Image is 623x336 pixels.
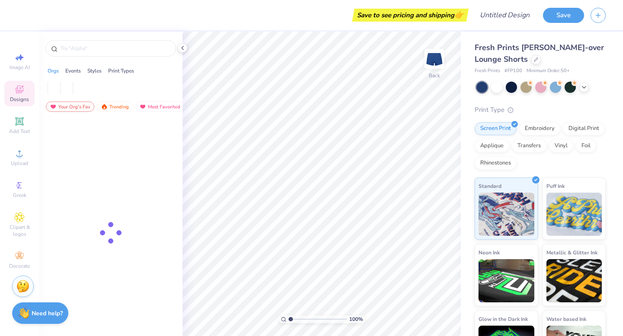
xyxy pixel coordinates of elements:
[108,67,134,75] div: Print Types
[354,9,466,22] div: Save to see pricing and shipping
[473,6,536,24] input: Untitled Design
[478,181,501,190] span: Standard
[546,259,602,302] img: Metallic & Glitter Ink
[46,101,94,112] div: Your Org's Fav
[504,67,522,75] span: # FP100
[519,122,560,135] div: Embroidery
[426,50,443,67] img: Back
[478,259,534,302] img: Neon Ink
[11,160,28,167] span: Upload
[549,139,573,152] div: Vinyl
[65,67,81,75] div: Events
[9,128,30,135] span: Add Text
[475,67,500,75] span: Fresh Prints
[546,314,586,323] span: Water based Ink
[48,67,59,75] div: Orgs
[139,104,146,110] img: most_fav.gif
[543,8,584,23] button: Save
[349,315,363,323] span: 100 %
[478,248,500,257] span: Neon Ink
[135,101,184,112] div: Most Favorited
[478,314,528,323] span: Glow in the Dark Ink
[13,192,26,199] span: Greek
[475,105,606,115] div: Print Type
[546,181,565,190] span: Puff Ink
[97,101,133,112] div: Trending
[546,248,597,257] span: Metallic & Glitter Ink
[454,10,464,20] span: 👉
[429,72,440,79] div: Back
[87,67,102,75] div: Styles
[478,193,534,236] img: Standard
[101,104,108,110] img: trending.gif
[4,224,35,238] span: Clipart & logos
[576,139,596,152] div: Foil
[10,96,29,103] span: Designs
[546,193,602,236] img: Puff Ink
[512,139,546,152] div: Transfers
[10,64,30,71] span: Image AI
[527,67,570,75] span: Minimum Order: 50 +
[60,44,170,53] input: Try "Alpha"
[563,122,605,135] div: Digital Print
[50,104,57,110] img: most_fav.gif
[9,263,30,269] span: Decorate
[475,157,517,170] div: Rhinestones
[475,139,509,152] div: Applique
[32,309,63,317] strong: Need help?
[475,122,517,135] div: Screen Print
[475,42,604,64] span: Fresh Prints [PERSON_NAME]-over Lounge Shorts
